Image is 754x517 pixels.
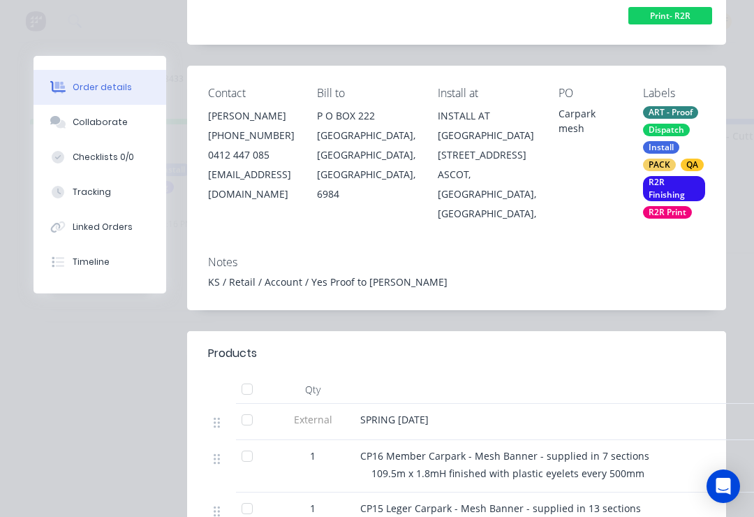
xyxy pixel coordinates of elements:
[208,145,295,165] div: 0412 447 085
[643,87,705,100] div: Labels
[310,449,316,463] span: 1
[208,165,295,204] div: [EMAIL_ADDRESS][DOMAIN_NAME]
[73,256,110,268] div: Timeline
[360,413,429,426] span: SPRING [DATE]
[208,256,705,269] div: Notes
[643,106,698,119] div: ART - Proof
[438,87,536,100] div: Install at
[34,245,166,279] button: Timeline
[34,210,166,245] button: Linked Orders
[317,106,415,204] div: P O BOX 222[GEOGRAPHIC_DATA], [GEOGRAPHIC_DATA], [GEOGRAPHIC_DATA], 6984
[34,175,166,210] button: Tracking
[438,106,536,165] div: INSTALL AT [GEOGRAPHIC_DATA][STREET_ADDRESS]
[208,87,295,100] div: Contact
[73,221,133,233] div: Linked Orders
[643,141,679,154] div: Install
[34,70,166,105] button: Order details
[628,7,712,24] span: Print- R2R
[643,206,692,219] div: R2R Print
[371,467,644,480] span: 109.5m x 1.8mH finished with plastic eyelets every 500mm
[317,87,415,100] div: Bill to
[276,412,349,427] span: External
[317,126,415,204] div: [GEOGRAPHIC_DATA], [GEOGRAPHIC_DATA], [GEOGRAPHIC_DATA], 6984
[559,87,621,100] div: PO
[73,116,128,129] div: Collaborate
[360,449,649,463] span: CP16 Member Carpark - Mesh Banner - supplied in 7 sections
[628,7,712,28] button: Print- R2R
[208,106,295,126] div: [PERSON_NAME]
[208,126,295,145] div: [PHONE_NUMBER]
[438,106,536,224] div: INSTALL AT [GEOGRAPHIC_DATA][STREET_ADDRESS]ASCOT, [GEOGRAPHIC_DATA], [GEOGRAPHIC_DATA],
[559,106,621,136] div: Carpark mesh
[208,275,705,289] div: KS / Retail / Account / Yes Proof to [PERSON_NAME]
[310,501,316,516] span: 1
[643,176,705,201] div: R2R Finishing
[643,159,676,171] div: PACK
[271,376,355,404] div: Qty
[317,106,415,126] div: P O BOX 222
[34,140,166,175] button: Checklists 0/0
[208,345,257,362] div: Products
[73,186,111,198] div: Tracking
[208,106,295,204] div: [PERSON_NAME][PHONE_NUMBER]0412 447 085[EMAIL_ADDRESS][DOMAIN_NAME]
[360,502,641,515] span: CP15 Leger Carpark - Mesh Banner - supplied in 13 sections
[34,105,166,140] button: Collaborate
[707,469,740,503] div: Open Intercom Messenger
[681,159,704,171] div: QA
[643,124,690,136] div: Dispatch
[73,81,132,94] div: Order details
[438,165,536,224] div: ASCOT, [GEOGRAPHIC_DATA], [GEOGRAPHIC_DATA],
[73,151,134,163] div: Checklists 0/0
